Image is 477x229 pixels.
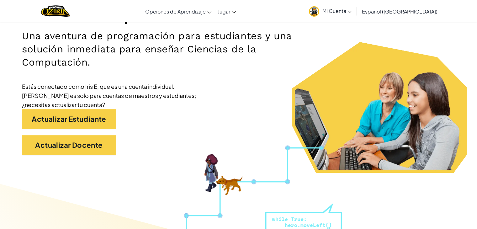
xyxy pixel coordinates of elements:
[218,8,230,15] span: Jugar
[22,135,116,155] a: Actualizar Docente
[359,3,441,20] a: Español ([GEOGRAPHIC_DATA])
[41,5,70,18] a: Ozaria by CodeCombat logo
[309,6,319,17] img: avatar
[215,3,239,20] a: Jugar
[362,8,437,15] span: Español ([GEOGRAPHIC_DATA])
[22,109,116,129] a: Actualizar Estudiante
[306,1,355,21] a: Mi Cuenta
[142,3,215,20] a: Opciones de Aprendizaje
[22,82,210,109] div: Estás conectado como Iris E, que es una cuenta individual. [PERSON_NAME] es solo para cuentas de ...
[322,8,352,14] span: Mi Cuenta
[41,5,70,18] img: Home
[145,8,206,15] span: Opciones de Aprendizaje
[22,29,312,69] h2: Una aventura de programación para estudiantes y una solución inmediata para enseñar Ciencias de l...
